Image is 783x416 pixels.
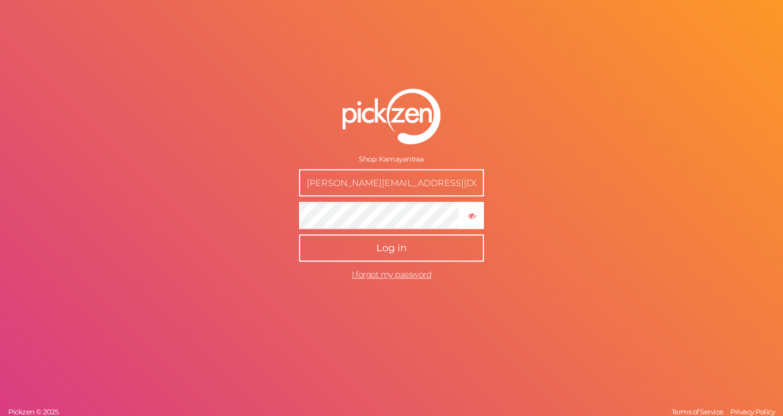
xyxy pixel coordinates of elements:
[299,155,484,164] div: Shop: Kamayantraa
[672,407,724,416] span: Terms of Service
[299,169,484,196] input: E-mail
[343,89,440,144] img: pz-logo-white.png
[730,407,775,416] span: Privacy Policy
[299,234,484,262] button: Log in
[728,407,778,416] a: Privacy Policy
[5,407,61,416] a: Pickzen © 2025
[669,407,726,416] a: Terms of Service
[376,242,407,254] span: Log in
[352,269,431,280] a: I forgot my password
